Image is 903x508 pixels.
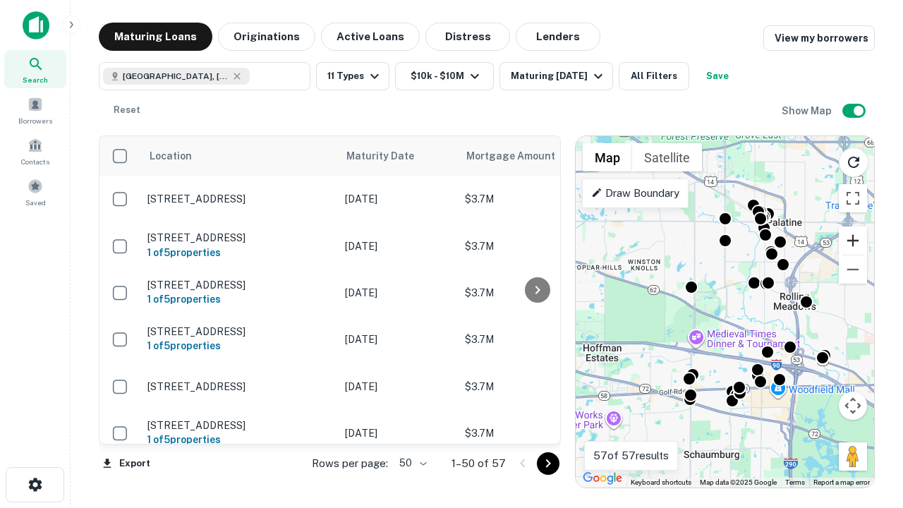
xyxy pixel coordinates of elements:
[99,23,212,51] button: Maturing Loans
[700,478,777,486] span: Map data ©2025 Google
[18,115,52,126] span: Borrowers
[147,432,331,447] h6: 1 of 5 properties
[147,291,331,307] h6: 1 of 5 properties
[338,136,458,176] th: Maturity Date
[511,68,607,85] div: Maturing [DATE]
[321,23,420,51] button: Active Loans
[839,442,867,471] button: Drag Pegman onto the map to open Street View
[147,231,331,244] p: [STREET_ADDRESS]
[465,332,606,347] p: $3.7M
[147,338,331,353] h6: 1 of 5 properties
[593,447,669,464] p: 57 of 57 results
[695,62,740,90] button: Save your search to get updates of matches that match your search criteria.
[813,478,870,486] a: Report a map error
[345,425,451,441] p: [DATE]
[394,453,429,473] div: 50
[425,23,510,51] button: Distress
[785,478,805,486] a: Terms (opens in new tab)
[583,143,632,171] button: Show street map
[346,147,432,164] span: Maturity Date
[839,226,867,255] button: Zoom in
[99,453,154,474] button: Export
[147,193,331,205] p: [STREET_ADDRESS]
[579,469,626,488] a: Open this area in Google Maps (opens a new window)
[345,238,451,254] p: [DATE]
[631,478,691,488] button: Keyboard shortcuts
[832,350,903,418] iframe: Chat Widget
[123,70,229,83] span: [GEOGRAPHIC_DATA], [GEOGRAPHIC_DATA]
[4,50,66,88] a: Search
[465,191,606,207] p: $3.7M
[4,173,66,211] a: Saved
[4,132,66,170] a: Contacts
[345,191,451,207] p: [DATE]
[782,103,834,119] h6: Show Map
[451,455,506,472] p: 1–50 of 57
[465,379,606,394] p: $3.7M
[21,156,49,167] span: Contacts
[147,245,331,260] h6: 1 of 5 properties
[147,419,331,432] p: [STREET_ADDRESS]
[345,332,451,347] p: [DATE]
[576,136,874,488] div: 0 0
[632,143,702,171] button: Show satellite imagery
[345,285,451,301] p: [DATE]
[579,469,626,488] img: Google
[218,23,315,51] button: Originations
[499,62,613,90] button: Maturing [DATE]
[23,11,49,40] img: capitalize-icon.png
[465,285,606,301] p: $3.7M
[839,184,867,212] button: Toggle fullscreen view
[147,380,331,393] p: [STREET_ADDRESS]
[465,425,606,441] p: $3.7M
[591,185,679,202] p: Draw Boundary
[395,62,494,90] button: $10k - $10M
[316,62,389,90] button: 11 Types
[23,74,48,85] span: Search
[839,147,868,177] button: Reload search area
[4,91,66,129] a: Borrowers
[147,279,331,291] p: [STREET_ADDRESS]
[839,255,867,284] button: Zoom out
[619,62,689,90] button: All Filters
[345,379,451,394] p: [DATE]
[537,452,559,475] button: Go to next page
[458,136,613,176] th: Mortgage Amount
[466,147,574,164] span: Mortgage Amount
[763,25,875,51] a: View my borrowers
[516,23,600,51] button: Lenders
[312,455,388,472] p: Rows per page:
[140,136,338,176] th: Location
[25,197,46,208] span: Saved
[147,325,331,338] p: [STREET_ADDRESS]
[465,238,606,254] p: $3.7M
[149,147,192,164] span: Location
[104,96,150,124] button: Reset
